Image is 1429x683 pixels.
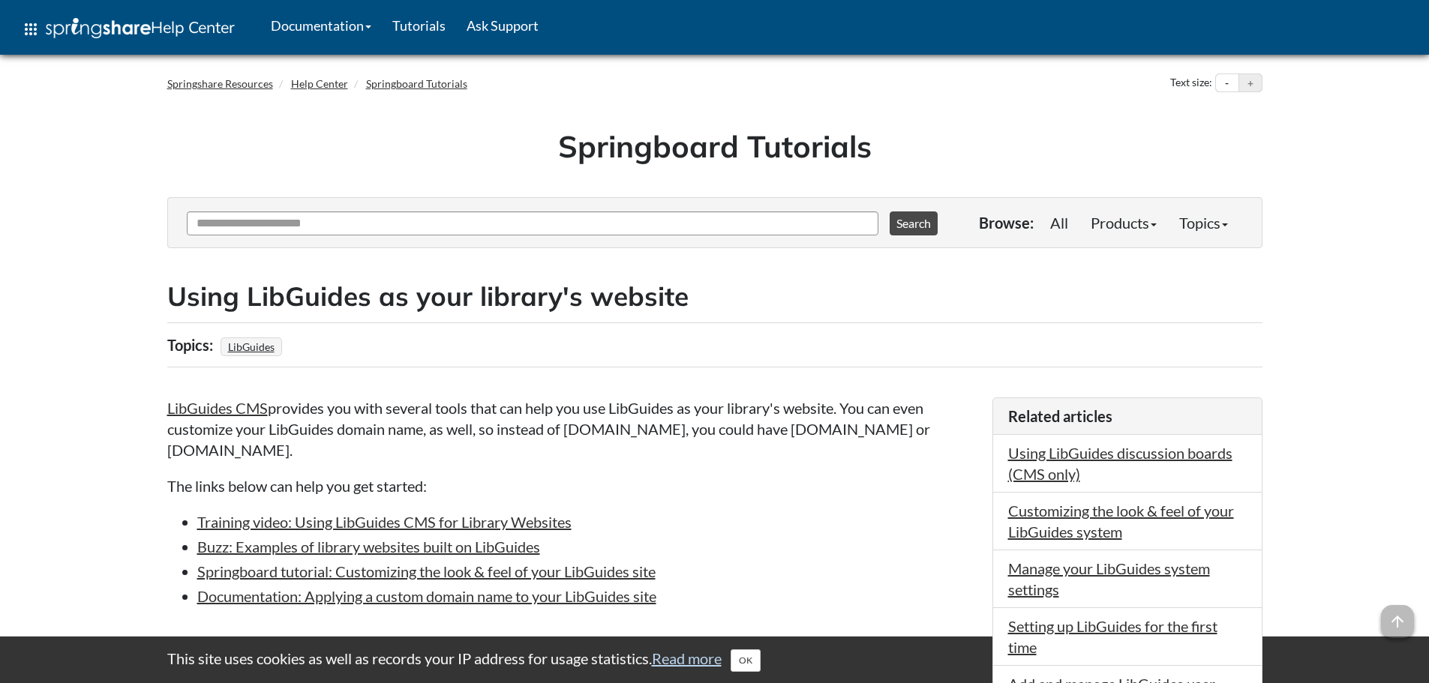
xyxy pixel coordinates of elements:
[197,562,656,580] a: Springboard tutorial: Customizing the look & feel of your LibGuides site
[260,7,382,44] a: Documentation
[1168,208,1239,238] a: Topics
[226,336,277,358] a: LibGuides
[167,399,268,417] a: LibGuides CMS
[1167,73,1215,93] div: Text size:
[1008,559,1210,598] a: Manage your LibGuides system settings
[46,18,151,38] img: Springshare
[167,278,1262,315] h2: Using LibGuides as your library's website
[1008,617,1217,656] a: Setting up LibGuides for the first time
[151,17,235,37] span: Help Center
[179,125,1251,167] h1: Springboard Tutorials
[456,7,549,44] a: Ask Support
[1008,444,1232,483] a: Using LibGuides discussion boards (CMS only)
[167,331,217,359] div: Topics:
[167,397,977,460] p: provides you with several tools that can help you use LibGuides as your library's website. You ca...
[22,20,40,38] span: apps
[197,538,540,556] a: Buzz: Examples of library websites built on LibGuides
[11,7,245,52] a: apps Help Center
[1381,607,1414,625] a: arrow_upward
[382,7,456,44] a: Tutorials
[1008,407,1112,425] span: Related articles
[1239,74,1262,92] button: Increase text size
[167,77,273,90] a: Springshare Resources
[291,77,348,90] a: Help Center
[1079,208,1168,238] a: Products
[1381,605,1414,638] span: arrow_upward
[366,77,467,90] a: Springboard Tutorials
[152,648,1277,672] div: This site uses cookies as well as records your IP address for usage statistics.
[197,513,572,531] a: Training video: Using LibGuides CMS for Library Websites
[1216,74,1238,92] button: Decrease text size
[890,211,938,235] button: Search
[197,587,656,605] a: Documentation: Applying a custom domain name to your LibGuides site
[167,475,977,496] p: The links below can help you get started:
[1039,208,1079,238] a: All
[979,212,1034,233] p: Browse:
[1008,502,1234,541] a: Customizing the look & feel of your LibGuides system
